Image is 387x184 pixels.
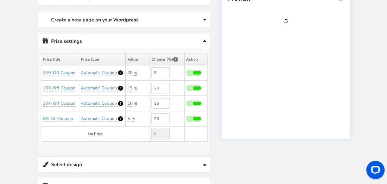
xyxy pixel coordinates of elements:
a: Automatic Coupon [81,70,118,76]
a: Select design [38,157,210,172]
a: 15% Off Coupon [43,85,76,91]
a: % [134,86,137,91]
a: Create a new page on your Wordpress [38,11,210,28]
th: Prize type [79,54,126,65]
iframe: LiveChat chat widget [361,158,387,184]
span: Automatic Coupon [81,70,117,76]
span: % [134,86,137,91]
span: Automatic Coupon [81,100,117,106]
span: Automatic Coupon [81,85,117,91]
a: Prize settings [38,33,210,49]
th: Value [126,54,150,65]
a: 10% Off Coupon [43,100,76,107]
a: 15 [127,85,132,91]
th: Prize title [41,54,79,65]
a: Automatic Coupon [81,85,118,91]
a: 5% Off Coupon [43,116,73,122]
span: Automatic Coupon [81,116,117,122]
td: No Prize [41,126,150,142]
a: Automatic Coupon [81,116,118,122]
input: Value not editable [151,129,170,139]
a: 5 [127,116,130,122]
a: Automatic Coupon [81,100,118,107]
th: Chance (%) [150,54,184,65]
a: 20% Off Coupon [43,70,76,76]
a: 20 [127,70,132,76]
a: % [134,101,137,106]
a: % [134,71,137,76]
a: % [132,117,135,122]
th: Action [184,54,207,65]
a: 10 [127,100,132,107]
